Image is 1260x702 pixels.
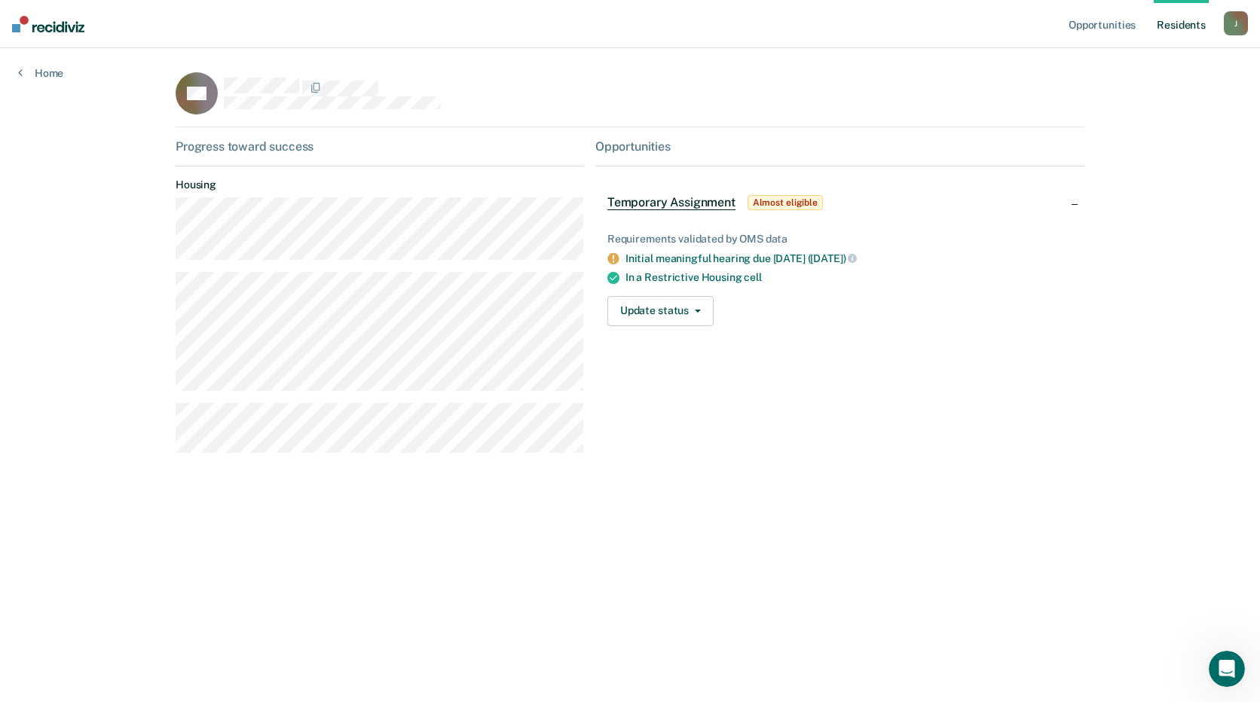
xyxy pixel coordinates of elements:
[1209,651,1245,687] iframe: Intercom live chat
[176,179,583,191] dt: Housing
[744,271,761,283] span: cell
[748,195,823,210] span: Almost eligible
[12,16,84,32] img: Recidiviz
[625,252,1072,265] div: Initial meaningful hearing due [DATE] ([DATE])
[625,271,1072,284] div: In a Restrictive Housing
[1224,11,1248,35] button: J
[595,179,1084,227] div: Temporary AssignmentAlmost eligible
[607,195,736,210] span: Temporary Assignment
[18,66,63,80] a: Home
[607,296,714,326] button: Update status
[176,139,583,154] div: Progress toward success
[607,233,1072,246] div: Requirements validated by OMS data
[595,139,1084,154] div: Opportunities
